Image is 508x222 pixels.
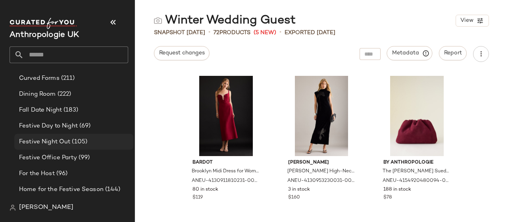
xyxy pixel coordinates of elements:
[19,122,78,131] span: Festive Day to Night
[460,17,473,24] span: View
[383,194,392,201] span: $78
[19,137,70,147] span: Festive Night Out
[10,31,79,39] span: Current Company Name
[287,178,354,185] span: ANEU-4130953230031-000-001
[279,28,281,37] span: •
[377,76,457,156] img: 4154920480094_259_e
[383,186,411,193] span: 188 in stock
[288,186,310,193] span: 3 in stock
[19,185,104,194] span: Home for the Festive Season
[192,159,260,166] span: Bardot
[383,178,450,185] span: ANEU-4154920480094-000-259
[444,50,462,56] span: Report
[154,17,162,25] img: svg%3e
[10,18,77,29] img: cfy_white_logo.C9jOOHJF.svg
[214,29,250,37] div: Products
[208,28,210,37] span: •
[288,194,300,201] span: $160
[78,122,91,131] span: (69)
[77,153,90,162] span: (99)
[192,194,203,201] span: $119
[62,106,78,115] span: (183)
[439,46,467,60] button: Report
[154,13,296,29] div: Winter Wedding Guest
[282,76,362,156] img: 4130953230031_001_e
[186,76,266,156] img: 4130911810231_060_e
[456,15,489,27] button: View
[104,185,121,194] span: (144)
[192,168,259,175] span: Brooklyn Midi Dress for Women in Red, Polyester/Viscose/Elastane, Size Uk 16 by Bardot at Anthrop...
[70,137,87,147] span: (105)
[154,46,210,60] button: Request changes
[19,153,77,162] span: Festive Office Party
[55,169,68,178] span: (96)
[254,29,276,37] span: (5 New)
[19,106,62,115] span: Fall Date Night
[392,50,428,57] span: Metadata
[19,203,73,212] span: [PERSON_NAME]
[285,29,335,37] p: Exported [DATE]
[56,90,71,99] span: (222)
[60,74,75,83] span: (211)
[288,159,355,166] span: [PERSON_NAME]
[154,29,205,37] span: Snapshot [DATE]
[387,46,433,60] button: Metadata
[287,168,354,175] span: [PERSON_NAME] High-Neck Velvet Maxi Dress for Women in Black, Polyester/Polyamide/Elastane, Size ...
[383,168,450,175] span: The [PERSON_NAME] Suede Clutch Bag for Women by Anthropologie
[19,74,60,83] span: Curved Forms
[214,30,219,36] span: 72
[159,50,205,56] span: Request changes
[19,90,56,99] span: Dining Room
[383,159,450,166] span: By Anthropologie
[10,205,16,211] img: svg%3e
[19,169,55,178] span: For the Host
[192,178,259,185] span: ANEU-4130911810231-000-060
[192,186,218,193] span: 80 in stock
